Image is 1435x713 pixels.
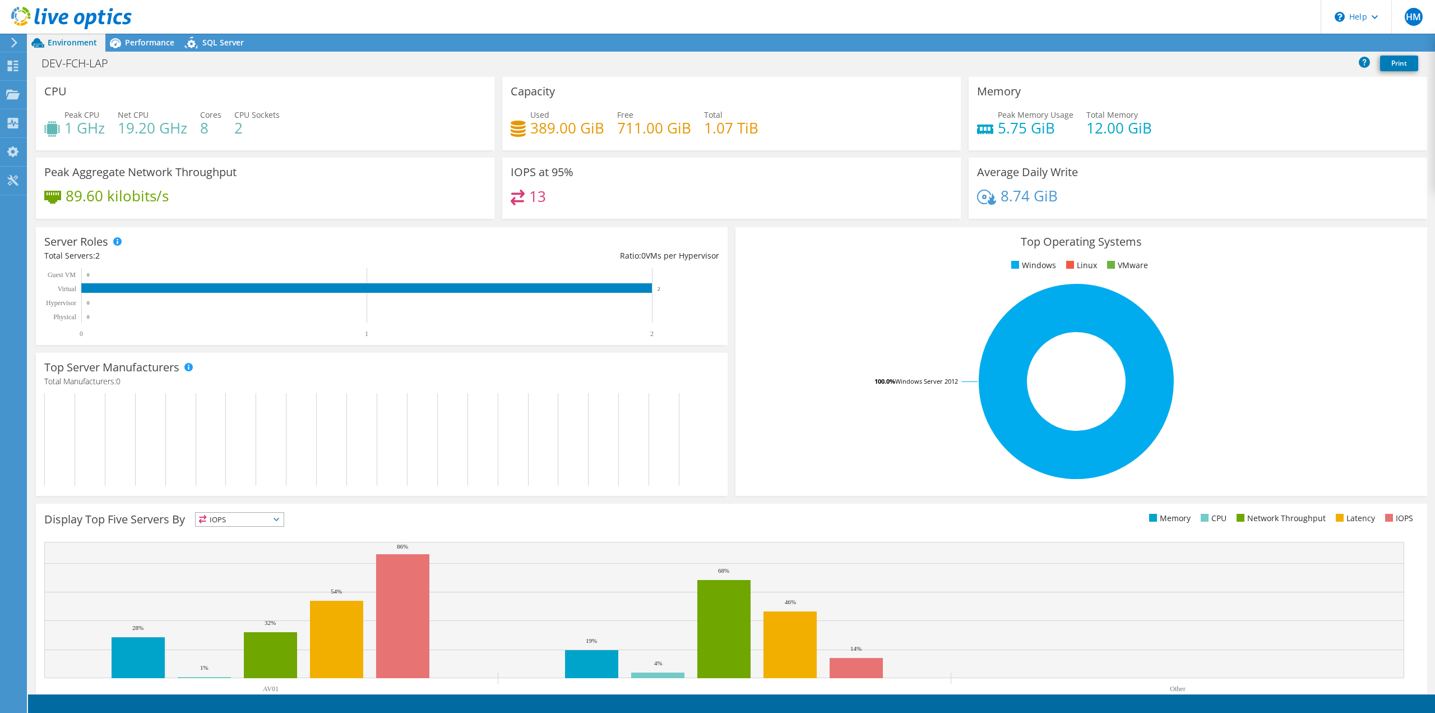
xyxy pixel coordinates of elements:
[1086,122,1152,134] h4: 12.00 GiB
[44,375,719,388] h4: Total Manufacturers:
[44,250,382,262] div: Total Servers:
[530,109,549,120] span: Used
[1008,259,1056,272] li: Windows
[874,377,895,385] tspan: 100.0%
[1063,259,1097,272] li: Linux
[998,109,1073,120] span: Peak Memory Usage
[704,109,723,120] span: Total
[118,122,187,134] h4: 19.20 GHz
[744,236,1419,248] h3: Top Operating Systems
[1335,12,1345,22] svg: \n
[118,109,149,120] span: Net CPU
[617,122,691,134] h4: 711.00 GiB
[95,250,100,261] span: 2
[234,122,280,134] h4: 2
[64,122,105,134] h4: 1 GHz
[263,685,279,693] text: AV01
[265,619,276,626] text: 32%
[48,37,97,48] span: Environment
[529,190,546,203] h4: 13
[1405,8,1423,26] span: HM
[331,588,342,595] text: 54%
[785,599,796,605] text: 46%
[704,122,758,134] h4: 1.07 TiB
[586,637,597,644] text: 19%
[977,166,1078,178] h3: Average Daily Write
[80,330,83,338] text: 0
[658,286,660,292] text: 2
[44,361,179,374] h3: Top Server Manufacturers
[1086,109,1138,120] span: Total Memory
[87,272,90,278] text: 0
[1104,259,1148,272] li: VMware
[116,376,121,387] span: 0
[44,236,108,248] h3: Server Roles
[641,250,646,261] span: 0
[511,166,573,178] h3: IOPS at 95%
[1234,512,1326,525] li: Network Throughput
[87,300,90,306] text: 0
[36,57,126,70] h1: DEV-FCH-LAP
[1001,190,1058,202] h4: 8.74 GiB
[234,109,280,120] span: CPU Sockets
[397,543,408,550] text: 86%
[48,271,76,279] text: Guest VM
[650,330,654,338] text: 2
[200,122,221,134] h4: 8
[125,37,174,48] span: Performance
[654,660,663,666] text: 4%
[1380,56,1418,71] a: Print
[977,85,1021,98] h3: Memory
[1170,685,1185,693] text: Other
[511,85,555,98] h3: Capacity
[530,122,604,134] h4: 389.00 GiB
[1146,512,1191,525] li: Memory
[382,250,719,262] div: Ratio: VMs per Hypervisor
[200,109,221,120] span: Cores
[617,109,633,120] span: Free
[64,109,99,120] span: Peak CPU
[1333,512,1375,525] li: Latency
[895,377,958,385] tspan: Windows Server 2012
[365,330,368,338] text: 1
[46,299,76,307] text: Hypervisor
[44,85,67,98] h3: CPU
[202,37,244,48] span: SQL Server
[1382,512,1413,525] li: IOPS
[200,664,209,671] text: 1%
[998,122,1073,134] h4: 5.75 GiB
[53,313,76,321] text: Physical
[58,285,77,293] text: Virtual
[718,567,729,574] text: 68%
[132,624,143,631] text: 28%
[44,166,237,178] h3: Peak Aggregate Network Throughput
[1198,512,1226,525] li: CPU
[850,645,862,652] text: 14%
[66,190,169,202] h4: 89.60 kilobits/s
[196,513,284,526] span: IOPS
[87,314,90,320] text: 0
